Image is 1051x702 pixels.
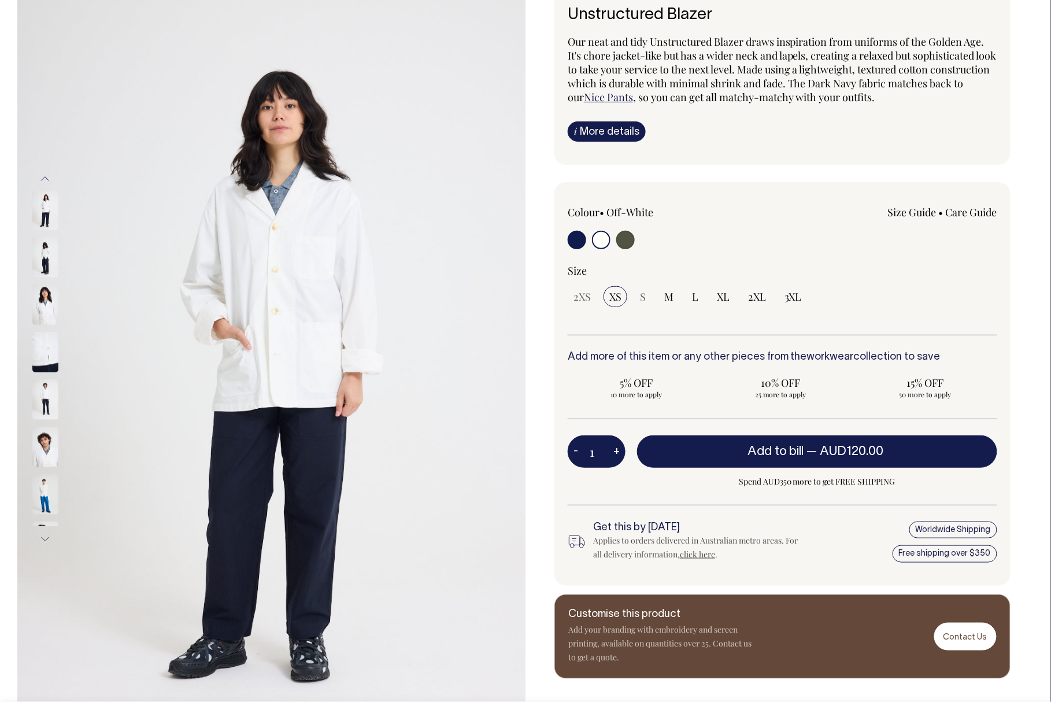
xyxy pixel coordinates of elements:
[856,372,994,402] input: 15% OFF 50 more to apply
[573,376,700,390] span: 5% OFF
[32,379,58,420] img: off-white
[36,166,54,192] button: Previous
[718,376,844,390] span: 10% OFF
[658,286,679,307] input: M
[784,290,802,304] span: 3XL
[664,290,673,304] span: M
[568,205,739,219] div: Colour
[32,190,58,230] img: off-white
[779,286,808,307] input: 3XL
[568,440,584,463] button: -
[32,427,58,467] img: off-white
[568,6,997,24] h6: Unstructured Blazer
[717,290,730,304] span: XL
[634,286,652,307] input: S
[568,609,753,620] h6: Customise this product
[939,205,943,219] span: •
[609,290,621,304] span: XS
[742,286,772,307] input: 2XL
[807,352,854,362] a: workwear
[32,474,58,515] img: off-white
[573,290,591,304] span: 2XS
[692,290,698,304] span: L
[748,290,766,304] span: 2XL
[568,35,997,104] span: Our neat and tidy Unstructured Blazer draws inspiration from uniforms of the Golden Age. It's cho...
[686,286,704,307] input: L
[32,285,58,325] img: off-white
[711,286,735,307] input: XL
[32,237,58,278] img: off-white
[32,522,58,562] img: off-white
[633,90,875,104] span: , so you can get all matchy-matchy with your outfits.
[574,125,577,137] span: i
[807,446,887,457] span: —
[568,286,597,307] input: 2XS
[946,205,997,219] a: Care Guide
[608,440,626,463] button: +
[862,376,988,390] span: 15% OFF
[584,90,633,104] a: Nice Pants
[862,390,988,399] span: 50 more to apply
[593,534,802,561] div: Applies to orders delivered in Australian metro areas. For all delivery information, .
[680,549,715,560] a: click here
[568,264,997,278] div: Size
[568,121,646,142] a: iMore details
[718,390,844,399] span: 25 more to apply
[606,205,653,219] label: Off-White
[712,372,850,402] input: 10% OFF 25 more to apply
[593,522,802,534] h6: Get this by [DATE]
[568,623,753,664] p: Add your branding with embroidery and screen printing, available on quantities over 25. Contact u...
[36,526,54,552] button: Next
[888,205,937,219] a: Size Guide
[637,475,997,489] span: Spend AUD350 more to get FREE SHIPPING
[820,446,884,457] span: AUD120.00
[568,352,997,363] h6: Add more of this item or any other pieces from the collection to save
[934,623,997,650] a: Contact Us
[747,446,804,457] span: Add to bill
[637,435,997,468] button: Add to bill —AUD120.00
[568,372,705,402] input: 5% OFF 10 more to apply
[32,332,58,372] img: off-white
[640,290,646,304] span: S
[604,286,627,307] input: XS
[573,390,700,399] span: 10 more to apply
[599,205,604,219] span: •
